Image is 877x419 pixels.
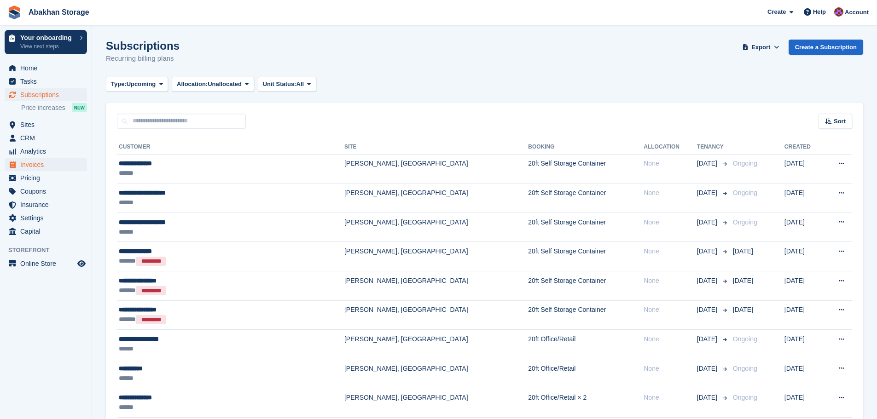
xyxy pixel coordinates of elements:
p: Recurring billing plans [106,53,180,64]
div: None [644,159,697,168]
span: [DATE] [697,305,719,315]
span: Ongoing [733,189,757,196]
span: [DATE] [697,159,719,168]
a: menu [5,257,87,270]
div: None [644,393,697,402]
span: [DATE] [697,276,719,286]
td: [DATE] [784,242,824,271]
td: 20ft Self Storage Container [528,271,644,301]
span: Ongoing [733,160,757,167]
a: Your onboarding View next steps [5,30,87,54]
td: [DATE] [784,212,824,242]
div: None [644,218,697,227]
span: Home [20,62,76,75]
span: Tasks [20,75,76,88]
td: [DATE] [784,388,824,418]
td: [PERSON_NAME], [GEOGRAPHIC_DATA] [344,300,528,330]
td: [PERSON_NAME], [GEOGRAPHIC_DATA] [344,184,528,213]
a: menu [5,132,87,144]
span: Account [845,8,869,17]
button: Type: Upcoming [106,77,168,92]
div: NEW [72,103,87,112]
span: [DATE] [697,364,719,373]
a: menu [5,118,87,131]
span: Ongoing [733,394,757,401]
span: [DATE] [697,218,719,227]
td: [DATE] [784,154,824,184]
button: Unit Status: All [258,77,316,92]
div: None [644,276,697,286]
td: [DATE] [784,330,824,359]
span: Pricing [20,172,76,184]
div: None [644,188,697,198]
td: 20ft Self Storage Container [528,300,644,330]
td: [PERSON_NAME], [GEOGRAPHIC_DATA] [344,271,528,301]
span: Online Store [20,257,76,270]
span: Unallocated [208,80,242,89]
span: CRM [20,132,76,144]
span: Export [751,43,770,52]
th: Created [784,140,824,155]
span: Invoices [20,158,76,171]
span: Create [767,7,786,17]
th: Booking [528,140,644,155]
a: menu [5,185,87,198]
td: 20ft Self Storage Container [528,184,644,213]
span: [DATE] [697,334,719,344]
p: Your onboarding [20,34,75,41]
a: menu [5,172,87,184]
a: Abakhan Storage [25,5,93,20]
span: [DATE] [733,277,753,284]
a: Price increases NEW [21,103,87,113]
span: Help [813,7,826,17]
a: menu [5,75,87,88]
button: Allocation: Unallocated [172,77,254,92]
a: Preview store [76,258,87,269]
span: Price increases [21,103,65,112]
td: [DATE] [784,184,824,213]
span: Subscriptions [20,88,76,101]
td: [DATE] [784,300,824,330]
a: menu [5,225,87,238]
td: [PERSON_NAME], [GEOGRAPHIC_DATA] [344,242,528,271]
span: Allocation: [177,80,208,89]
td: 20ft Self Storage Container [528,154,644,184]
a: menu [5,158,87,171]
span: All [296,80,304,89]
td: [PERSON_NAME], [GEOGRAPHIC_DATA] [344,330,528,359]
td: 20ft Self Storage Container [528,212,644,242]
span: Sites [20,118,76,131]
td: [PERSON_NAME], [GEOGRAPHIC_DATA] [344,212,528,242]
th: Customer [117,140,344,155]
span: [DATE] [697,188,719,198]
span: Settings [20,212,76,224]
a: menu [5,198,87,211]
td: 20ft Self Storage Container [528,242,644,271]
p: View next steps [20,42,75,51]
th: Site [344,140,528,155]
span: Analytics [20,145,76,158]
span: [DATE] [697,393,719,402]
td: [PERSON_NAME], [GEOGRAPHIC_DATA] [344,359,528,388]
img: William Abakhan [834,7,843,17]
div: None [644,305,697,315]
td: 20ft Office/Retail [528,359,644,388]
span: Upcoming [127,80,156,89]
th: Allocation [644,140,697,155]
td: 20ft Office/Retail [528,330,644,359]
span: Unit Status: [263,80,296,89]
td: [PERSON_NAME], [GEOGRAPHIC_DATA] [344,154,528,184]
span: Capital [20,225,76,238]
h1: Subscriptions [106,40,180,52]
span: Sort [834,117,846,126]
span: [DATE] [697,247,719,256]
td: 20ft Office/Retail × 2 [528,388,644,418]
td: [DATE] [784,271,824,301]
span: Ongoing [733,218,757,226]
a: Create a Subscription [789,40,863,55]
a: menu [5,212,87,224]
span: Ongoing [733,335,757,343]
a: menu [5,62,87,75]
div: None [644,334,697,344]
span: [DATE] [733,306,753,313]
